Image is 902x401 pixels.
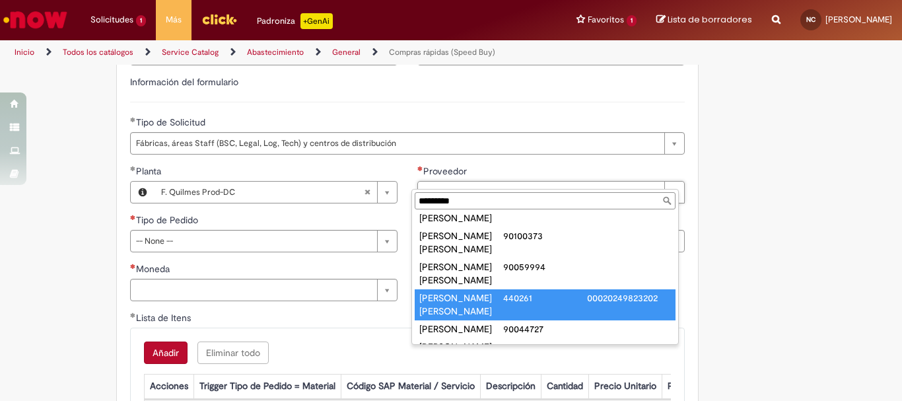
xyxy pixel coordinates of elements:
div: [PERSON_NAME] [PERSON_NAME] [419,260,503,287]
ul: Proveedor [412,212,678,344]
div: [PERSON_NAME] [419,322,503,336]
div: 00020249823202 [587,291,671,305]
div: [PERSON_NAME] [PERSON_NAME] [419,291,503,318]
div: 90044727 [503,322,587,336]
div: 90100373 [503,229,587,242]
div: 90059994 [503,260,587,273]
div: 90041259 [503,340,587,353]
div: [PERSON_NAME] [PERSON_NAME] [419,229,503,256]
div: [PERSON_NAME] [PERSON_NAME] [419,340,503,367]
div: 440261 [503,291,587,305]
